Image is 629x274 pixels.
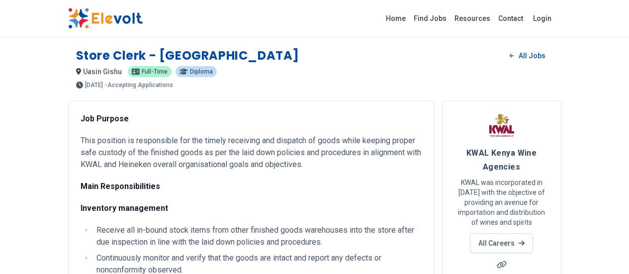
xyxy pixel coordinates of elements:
p: - Accepting Applications [105,82,173,88]
span: Full-time [142,69,168,75]
a: Find Jobs [410,10,450,26]
a: All Careers [470,233,533,253]
strong: Main Responsibilities [81,182,160,191]
img: KWAL Kenya Wine Agencies [489,113,514,138]
a: Contact [494,10,527,26]
a: All Jobs [502,48,553,63]
span: Diploma [190,69,213,75]
strong: Inventory management [81,203,168,213]
a: Login [527,8,557,28]
a: Home [382,10,410,26]
a: Resources [450,10,494,26]
strong: Job Purpose [81,114,129,123]
p: KWAL was incorporated in [DATE] with the objective of providing an avenue for importation and dis... [454,178,549,227]
span: uasin gishu [83,68,122,76]
span: [DATE] [85,82,103,88]
p: This position is responsible for the timely receiving and dispatch of goods while keeping proper ... [81,135,422,171]
li: Receive all in-bound stock items from other finished goods warehouses into the store after due in... [93,224,422,248]
h1: Store Clerk - [GEOGRAPHIC_DATA] [76,48,300,64]
img: Elevolt [68,8,143,29]
span: KWAL Kenya Wine Agencies [466,148,537,172]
